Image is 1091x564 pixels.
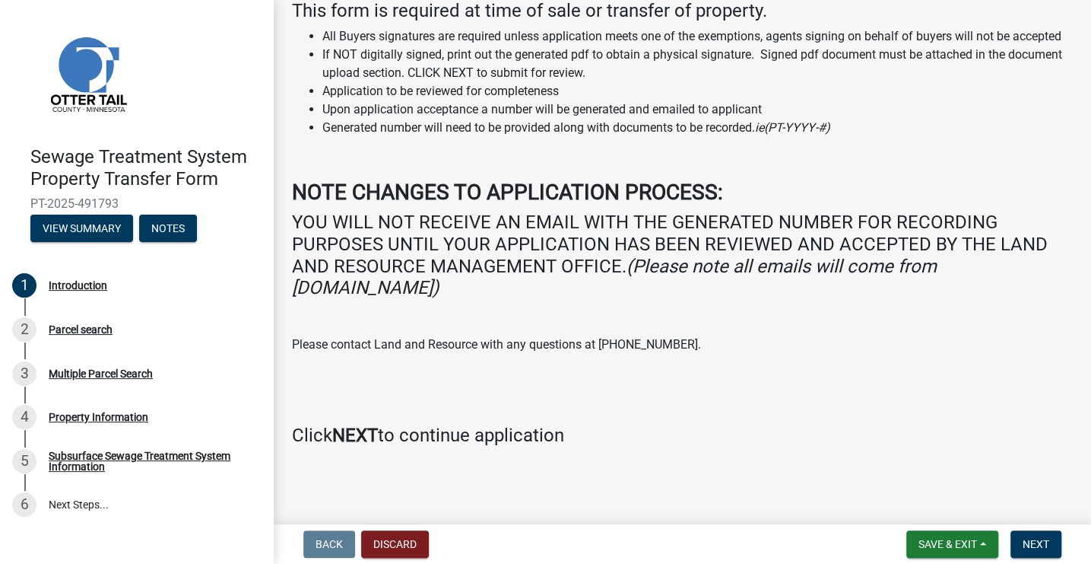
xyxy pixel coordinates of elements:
span: PT-2025-491793 [30,196,243,211]
button: Discard [361,531,429,558]
li: Upon application acceptance a number will be generated and emailed to applicant [322,100,1073,119]
div: 6 [12,492,36,517]
button: Next [1010,531,1061,558]
div: Subsurface Sewage Treatment System Information [49,451,249,472]
div: Parcel search [49,324,113,335]
div: 5 [12,449,36,473]
img: Otter Tail County, Minnesota [30,16,144,130]
li: Generated number will need to be provided along with documents to be recorded. [322,119,1073,137]
i: ie(PT-YYYY-#) [755,120,830,135]
div: 2 [12,317,36,342]
wm-modal-confirm: Summary [30,223,133,235]
button: View Summary [30,215,133,242]
wm-modal-confirm: Notes [139,223,197,235]
li: All Buyers signatures are required unless application meets one of the exemptions, agents signing... [322,27,1073,46]
div: 4 [12,405,36,429]
li: If NOT digitally signed, print out the generated pdf to obtain a physical signature. Signed pdf d... [322,46,1073,82]
div: Introduction [49,280,107,291]
li: Application to be reviewed for completeness [322,82,1073,100]
i: (Please note all emails will come from [DOMAIN_NAME]) [292,256,937,299]
button: Back [303,531,355,558]
div: 3 [12,362,36,386]
div: 1 [12,273,36,298]
h4: Click to continue application [292,425,1073,447]
h4: Sewage Treatment System Property Transfer Form [30,146,262,190]
strong: NOTE CHANGES TO APPLICATION PROCESS: [292,180,723,205]
span: Back [316,538,343,550]
span: Save & Exit [918,538,977,550]
p: Please contact Land and Resource with any questions at [PHONE_NUMBER]. [292,336,1073,354]
strong: NEXT [332,425,378,446]
h4: YOU WILL NOT RECEIVE AN EMAIL WITH THE GENERATED NUMBER FOR RECORDING PURPOSES UNTIL YOUR APPLICA... [292,212,1073,299]
div: Multiple Parcel Search [49,368,153,379]
button: Notes [139,215,197,242]
div: Property Information [49,412,148,422]
button: Save & Exit [906,531,998,558]
span: Next [1023,538,1049,550]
